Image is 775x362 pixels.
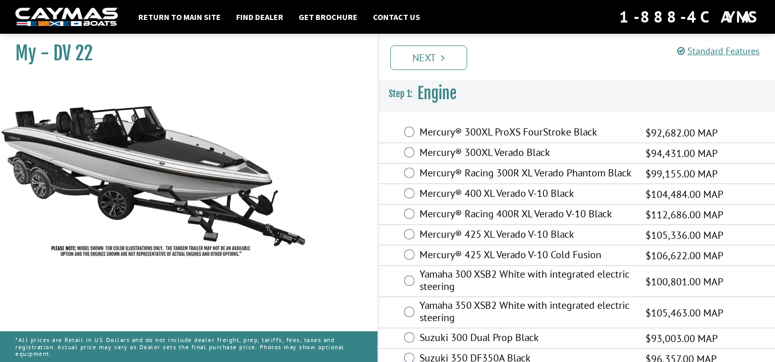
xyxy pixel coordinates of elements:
[15,331,362,362] p: *All prices are Retail in US Dollars and do not include dealer freight, prep, tariffs, fees, taxe...
[420,146,633,161] label: Mercury® 300XL Verado Black
[420,299,633,326] label: Yamaha 350 XSB2 White with integrated electric steering
[294,10,363,24] a: Get Brochure
[645,146,718,161] span: $94,431.00 MAP
[231,10,288,24] a: Find Dealer
[420,187,633,202] label: Mercury® 400 XL Verado V-10 Black
[677,45,760,57] a: Standard Features
[645,274,723,289] span: $100,801.00 MAP
[420,208,633,222] label: Mercury® Racing 400R XL Verado V-10 Black
[133,10,226,24] a: Return to main site
[619,6,760,28] div: 1-888-4CAYMAS
[645,248,723,263] span: $106,622.00 MAP
[645,166,718,182] span: $99,155.00 MAP
[645,187,723,202] span: $104,484.00 MAP
[420,331,633,346] label: Suzuki 300 Dual Prop Black
[645,331,718,346] span: $93,003.00 MAP
[420,268,633,295] label: Yamaha 300 XSB2 White with integrated electric steering
[390,46,467,70] a: Next
[645,305,723,321] span: $105,463.00 MAP
[15,8,118,27] img: white-logo-c9c8dbefe5ff5ceceb0f0178aa75bf4bb51f6bca0971e226c86eb53dfe498488.png
[645,125,718,141] span: $92,682.00 MAP
[420,167,633,182] label: Mercury® Racing 300R XL Verado Phantom Black
[15,42,352,65] h1: My - DV 22
[645,228,723,243] span: $105,336.00 MAP
[645,207,723,222] span: $112,686.00 MAP
[368,10,425,24] a: Contact Us
[420,126,633,141] label: Mercury® 300XL ProXS FourStroke Black
[420,228,633,243] label: Mercury® 425 XL Verado V-10 Black
[420,248,633,263] label: Mercury® 425 XL Verado V-10 Cold Fusion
